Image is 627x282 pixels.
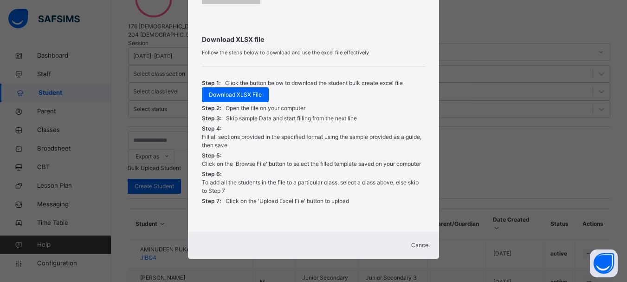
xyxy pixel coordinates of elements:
span: Step 4: [202,125,221,133]
span: Follow the steps below to download and use the excel file effectively [202,49,425,57]
p: To add all the students in the file to a particular class, select a class above, else skip to Step 7 [202,178,425,195]
span: Step 5: [202,151,221,160]
p: Click the button below to download the student bulk create excel file [225,79,403,87]
p: Click on the 'Upload Excel File' button to upload [226,197,349,205]
span: Step 3: [202,114,221,123]
button: Open asap [590,249,618,277]
p: Click on the 'Browse File' button to select the filled template saved on your computer [202,160,421,168]
span: Cancel [411,242,430,249]
p: Skip sample Data and start filling from the next line [226,114,357,123]
span: Download XLSX file [202,34,425,44]
span: Step 7: [202,197,221,205]
span: Step 6: [202,170,221,178]
p: Fill all sections provided in the specified format using the sample provided as a guide, then save [202,133,425,150]
p: Open the file on your computer [226,104,305,112]
span: Download XLSX File [209,91,262,99]
span: Step 2: [202,104,221,112]
span: Step 1: [202,79,220,87]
